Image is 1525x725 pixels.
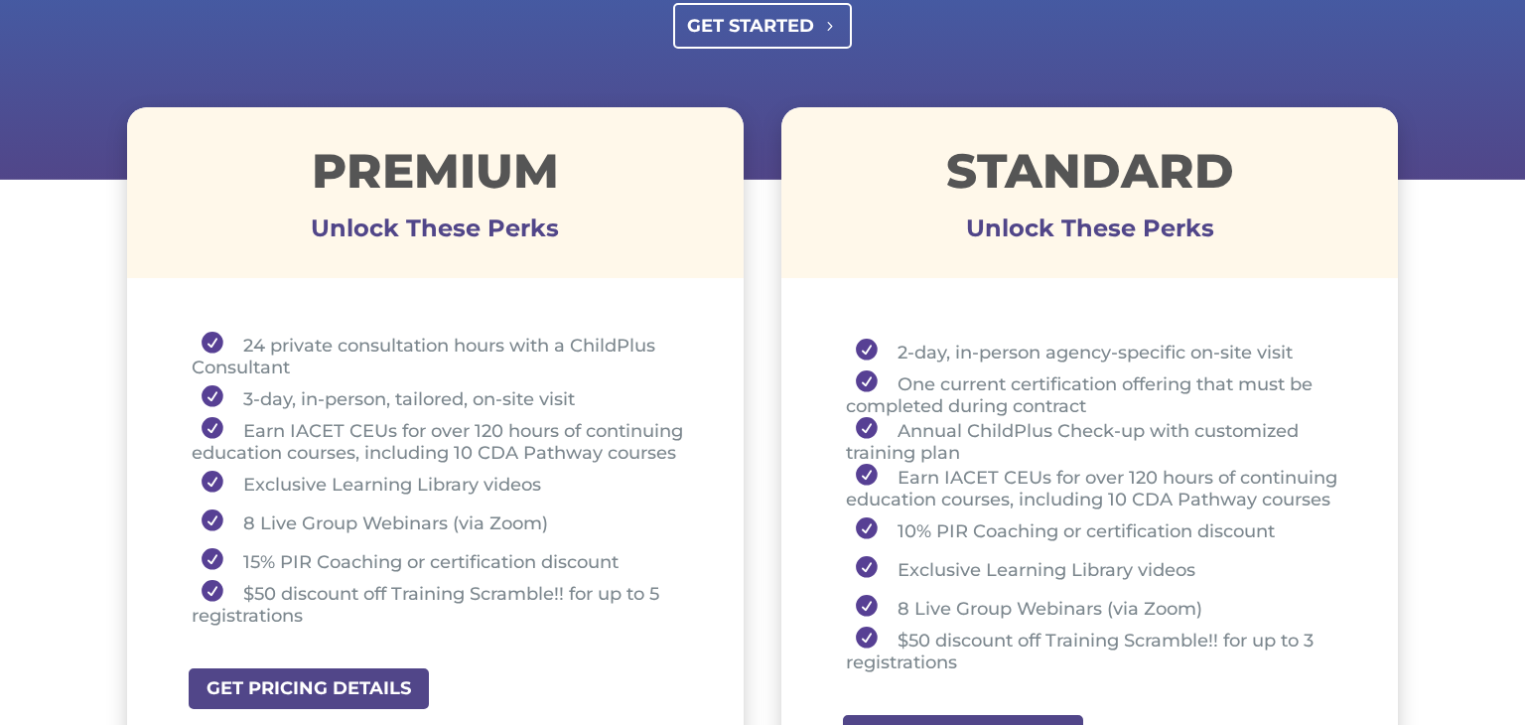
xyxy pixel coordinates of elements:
li: 24 private consultation hours with a ChildPlus Consultant [192,332,694,378]
li: 3-day, in-person, tailored, on-site visit [192,378,694,417]
h3: Unlock These Perks [127,228,744,238]
a: GET STARTED [673,3,853,48]
li: $50 discount off Training Scramble!! for up to 3 registrations [846,627,1348,673]
li: 10% PIR Coaching or certification discount [846,510,1348,549]
li: 8 Live Group Webinars (via Zoom) [192,503,694,541]
li: Exclusive Learning Library videos [846,549,1348,588]
li: Annual ChildPlus Check-up with customized training plan [846,417,1348,464]
li: 2-day, in-person agency-specific on-site visit [846,332,1348,370]
a: GET PRICING DETAILS [187,666,431,711]
h1: Premium [127,147,744,205]
li: Earn IACET CEUs for over 120 hours of continuing education courses, including 10 CDA Pathway courses [846,464,1348,510]
li: One current certification offering that must be completed during contract [846,370,1348,417]
h3: Unlock These Perks [781,228,1398,238]
li: 8 Live Group Webinars (via Zoom) [846,588,1348,627]
h1: STANDARD [781,147,1398,205]
li: Earn IACET CEUs for over 120 hours of continuing education courses, including 10 CDA Pathway courses [192,417,694,464]
li: Exclusive Learning Library videos [192,464,694,503]
li: 15% PIR Coaching or certification discount [192,541,694,580]
li: $50 discount off Training Scramble!! for up to 5 registrations [192,580,694,627]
